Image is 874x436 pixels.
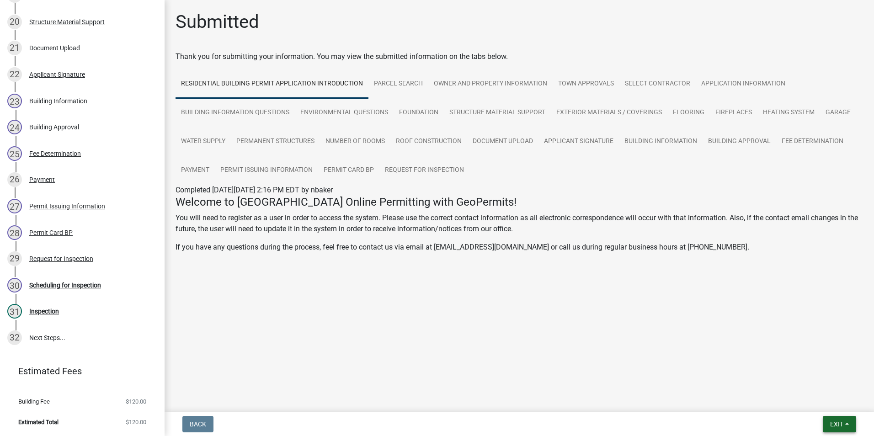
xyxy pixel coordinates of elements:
[7,172,22,187] div: 26
[7,15,22,29] div: 20
[830,420,843,428] span: Exit
[368,69,428,99] a: Parcel search
[29,45,80,51] div: Document Upload
[295,98,394,128] a: Environmental Questions
[29,98,87,104] div: Building Information
[703,127,776,156] a: Building Approval
[29,176,55,183] div: Payment
[390,127,467,156] a: Roof Construction
[394,98,444,128] a: Foundation
[231,127,320,156] a: Permanent Structures
[29,150,81,157] div: Fee Determination
[29,19,105,25] div: Structure Material Support
[619,69,696,99] a: Select contractor
[176,98,295,128] a: Building Information Questions
[820,98,856,128] a: Garage
[176,156,215,185] a: Payment
[7,199,22,213] div: 27
[29,203,105,209] div: Permit Issuing Information
[7,120,22,134] div: 24
[619,127,703,156] a: Building Information
[7,304,22,319] div: 31
[176,213,863,234] p: You will need to register as a user in order to access the system. Please use the correct contact...
[318,156,379,185] a: Permit Card BP
[551,98,667,128] a: Exterior Materials / Coverings
[467,127,538,156] a: Document Upload
[320,127,390,156] a: Number of Rooms
[7,225,22,240] div: 28
[696,69,791,99] a: Application Information
[7,146,22,161] div: 25
[7,67,22,82] div: 22
[126,399,146,404] span: $120.00
[538,127,619,156] a: Applicant Signature
[7,94,22,108] div: 23
[7,278,22,292] div: 30
[7,330,22,345] div: 32
[379,156,469,185] a: Request for Inspection
[176,186,333,194] span: Completed [DATE][DATE] 2:16 PM EDT by nbaker
[126,419,146,425] span: $120.00
[29,71,85,78] div: Applicant Signature
[182,416,213,432] button: Back
[215,156,318,185] a: Permit Issuing Information
[18,419,59,425] span: Estimated Total
[29,255,93,262] div: Request for Inspection
[7,251,22,266] div: 29
[176,51,863,62] div: Thank you for submitting your information. You may view the submitted information on the tabs below.
[18,399,50,404] span: Building Fee
[444,98,551,128] a: Structure Material Support
[176,127,231,156] a: Water Supply
[823,416,856,432] button: Exit
[190,420,206,428] span: Back
[776,127,849,156] a: Fee Determination
[176,242,863,253] p: If you have any questions during the process, feel free to contact us via email at [EMAIL_ADDRESS...
[176,196,863,209] h4: Welcome to [GEOGRAPHIC_DATA] Online Permitting with GeoPermits!
[29,282,101,288] div: Scheduling for Inspection
[29,124,79,130] div: Building Approval
[428,69,553,99] a: Owner and Property Information
[29,308,59,314] div: Inspection
[553,69,619,99] a: Town Approvals
[29,229,73,236] div: Permit Card BP
[176,11,259,33] h1: Submitted
[710,98,757,128] a: Fireplaces
[7,362,150,380] a: Estimated Fees
[176,69,368,99] a: Residential Building Permit Application Introduction
[757,98,820,128] a: Heating System
[7,41,22,55] div: 21
[667,98,710,128] a: Flooring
